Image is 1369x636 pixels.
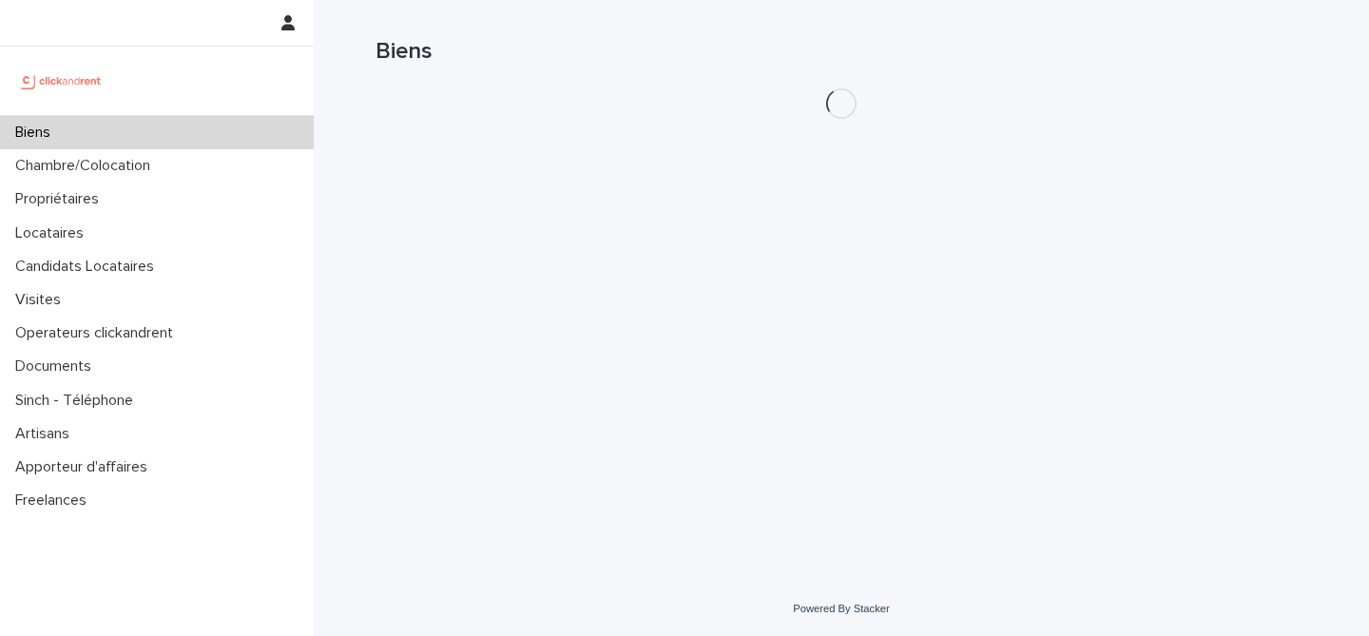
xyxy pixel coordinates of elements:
[8,224,99,242] p: Locataires
[8,124,66,142] p: Biens
[8,324,188,342] p: Operateurs clickandrent
[8,258,169,276] p: Candidats Locataires
[8,157,165,175] p: Chambre/Colocation
[793,603,889,614] a: Powered By Stacker
[8,190,114,208] p: Propriétaires
[8,491,102,510] p: Freelances
[8,392,148,410] p: Sinch - Téléphone
[8,458,163,476] p: Apporteur d'affaires
[376,38,1307,66] h1: Biens
[8,357,106,376] p: Documents
[8,425,85,443] p: Artisans
[15,62,107,100] img: UCB0brd3T0yccxBKYDjQ
[8,291,76,309] p: Visites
